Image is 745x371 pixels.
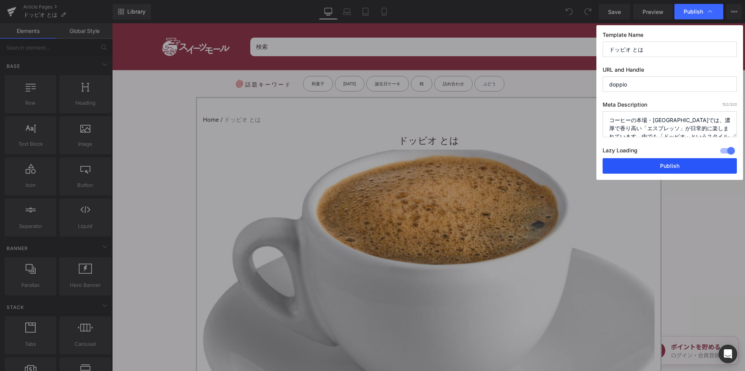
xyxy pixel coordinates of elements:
[603,31,737,41] label: Template Name
[509,14,528,33] button: 検索
[223,53,252,68] a: [DATE]
[603,158,737,174] button: Publish
[542,15,559,33] img: user1.png
[587,13,594,21] span: 0
[91,109,542,126] h3: ドッピオ とは
[722,102,737,107] span: /320
[322,53,360,68] a: 詰め合わせ
[362,53,392,68] a: ぶどう
[91,91,107,102] a: Home
[254,53,297,68] a: 誕生日ケーキ
[722,102,728,107] span: 152
[719,345,737,363] div: Open Intercom Messenger
[138,14,509,33] input: When autocomplete results are available use up and down arrows to review and enter to select
[603,111,737,137] textarea: コーヒーの本場・[GEOGRAPHIC_DATA]では、濃厚で香り高い「エスプレッソ」が日常的に楽しまれています。中でも「ドッピオ」というスタイルは、エスプレッソをより深く味わいたい人にぴったり...
[571,16,588,31] a: 0
[299,53,320,68] a: 桃
[603,101,737,111] label: Meta Description
[107,91,112,102] span: /
[684,8,703,15] span: Publish
[191,53,221,68] a: 和菓子
[603,145,638,158] label: Lazy Loading
[91,86,542,107] nav: breadcrumbs
[45,0,123,47] img: スイーツモール
[603,66,737,76] label: URL and Handle
[123,53,179,70] p: 話題キーワード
